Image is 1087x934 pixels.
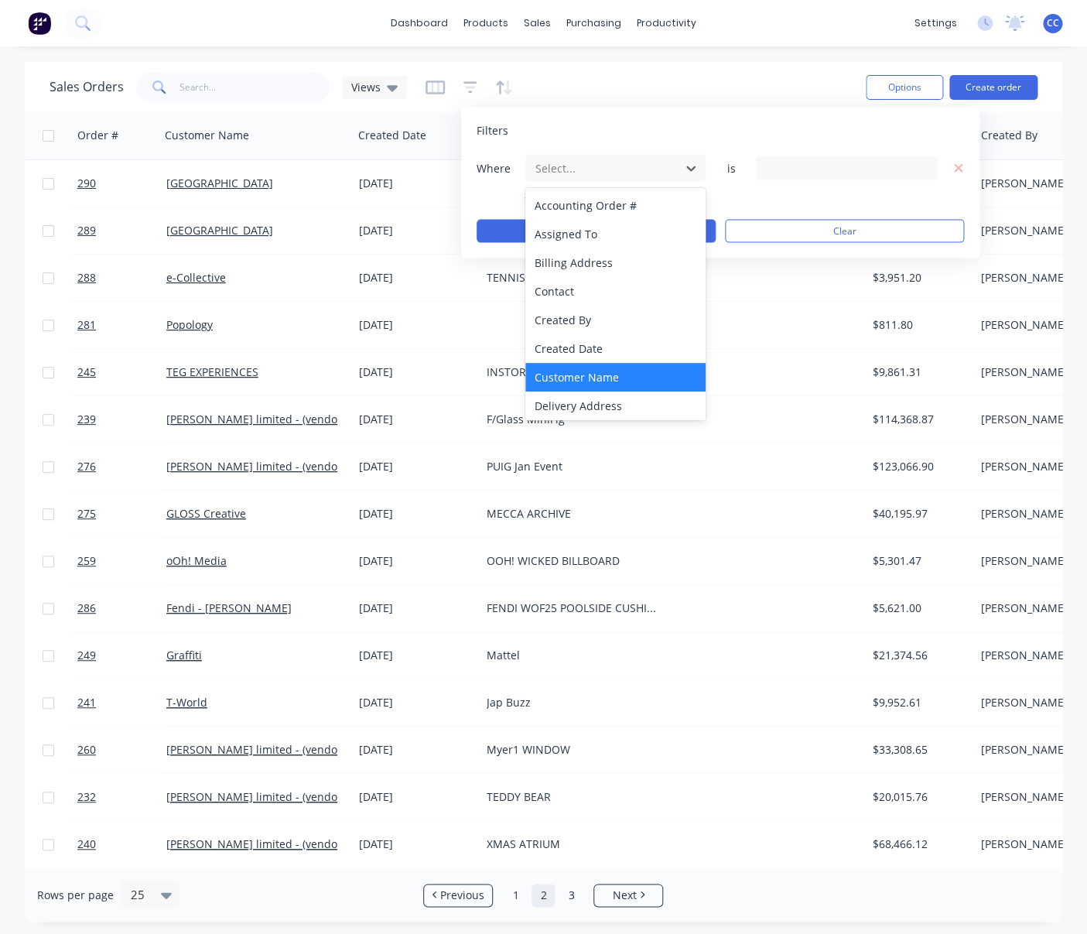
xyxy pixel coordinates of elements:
[477,123,508,139] span: Filters
[525,192,706,204] button: add
[166,176,273,190] a: [GEOGRAPHIC_DATA]
[50,80,124,94] h1: Sales Orders
[77,727,170,773] a: 260
[456,12,516,35] div: products
[532,884,555,907] a: Page 2 is your current page
[487,270,658,286] div: TENNIS BALL REFURB
[77,223,96,238] span: 289
[77,491,170,537] a: 275
[77,364,96,380] span: 245
[487,506,658,522] div: MECCA ARCHIVE
[77,270,96,286] span: 288
[77,176,96,191] span: 290
[166,506,246,521] a: GLOSS Creative
[487,364,658,380] div: INSTORE LEGO TREES
[166,600,292,615] a: Fendi - [PERSON_NAME]
[166,553,227,568] a: oOh! Media
[166,742,398,757] a: [PERSON_NAME] limited - (vendor #7008950)
[166,317,213,332] a: Popology
[359,553,474,569] div: [DATE]
[77,632,170,679] a: 249
[525,248,706,277] div: Billing Address
[981,128,1037,143] div: Created By
[77,506,96,522] span: 275
[166,648,202,662] a: Graffiti
[77,255,170,301] a: 288
[77,302,170,348] a: 281
[487,553,658,569] div: OOH! WICKED BILLBOARD
[359,789,474,805] div: [DATE]
[166,364,258,379] a: TEG EXPERIENCES
[77,789,96,805] span: 232
[525,363,706,392] div: Customer Name
[559,884,583,907] a: Page 3
[487,789,658,805] div: TEDDY BEAR
[351,79,381,95] span: Views
[77,600,96,616] span: 286
[77,317,96,333] span: 281
[77,553,96,569] span: 259
[77,836,96,852] span: 240
[166,270,226,285] a: e-Collective
[166,695,207,710] a: T-World
[873,459,963,474] div: $123,066.90
[359,836,474,852] div: [DATE]
[873,789,963,805] div: $20,015.76
[77,585,170,631] a: 286
[525,220,706,248] div: Assigned To
[359,223,474,238] div: [DATE]
[77,695,96,710] span: 241
[359,270,474,286] div: [DATE]
[359,364,474,380] div: [DATE]
[383,12,456,35] a: dashboard
[359,695,474,710] div: [DATE]
[77,443,170,490] a: 276
[359,742,474,758] div: [DATE]
[873,412,963,427] div: $114,368.87
[77,648,96,663] span: 249
[359,317,474,333] div: [DATE]
[873,553,963,569] div: $5,301.47
[166,836,398,851] a: [PERSON_NAME] limited - (vendor #7008950)
[487,742,658,758] div: Myer1 WINDOW
[77,207,170,254] a: 289
[77,538,170,584] a: 259
[516,12,559,35] div: sales
[417,884,669,907] ul: Pagination
[165,128,249,143] div: Customer Name
[487,600,658,616] div: FENDI WOF25 POOLSIDE CUSHIONS & SCATTERS40X40
[77,396,170,443] a: 239
[359,176,474,191] div: [DATE]
[873,695,963,710] div: $9,952.61
[487,836,658,852] div: XMAS ATRIUM
[487,648,658,663] div: Mattel
[504,884,527,907] a: Page 1
[359,459,474,474] div: [DATE]
[873,364,963,380] div: $9,861.31
[77,349,170,395] a: 245
[725,220,964,243] button: Clear
[77,412,96,427] span: 239
[907,12,965,35] div: settings
[77,821,170,867] a: 240
[477,220,716,243] button: Apply
[166,412,398,426] a: [PERSON_NAME] limited - (vendor #7008950)
[77,128,118,143] div: Order #
[949,75,1037,100] button: Create order
[873,836,963,852] div: $68,466.12
[359,412,474,427] div: [DATE]
[359,600,474,616] div: [DATE]
[525,306,706,334] div: Created By
[77,459,96,474] span: 276
[873,742,963,758] div: $33,308.65
[477,160,523,176] span: Where
[559,12,629,35] div: purchasing
[525,392,706,420] div: Delivery Address
[613,888,637,903] span: Next
[77,742,96,758] span: 260
[1047,16,1059,30] span: CC
[440,888,484,903] span: Previous
[358,128,426,143] div: Created Date
[166,459,398,474] a: [PERSON_NAME] limited - (vendor #7008950)
[487,459,658,474] div: PUIG Jan Event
